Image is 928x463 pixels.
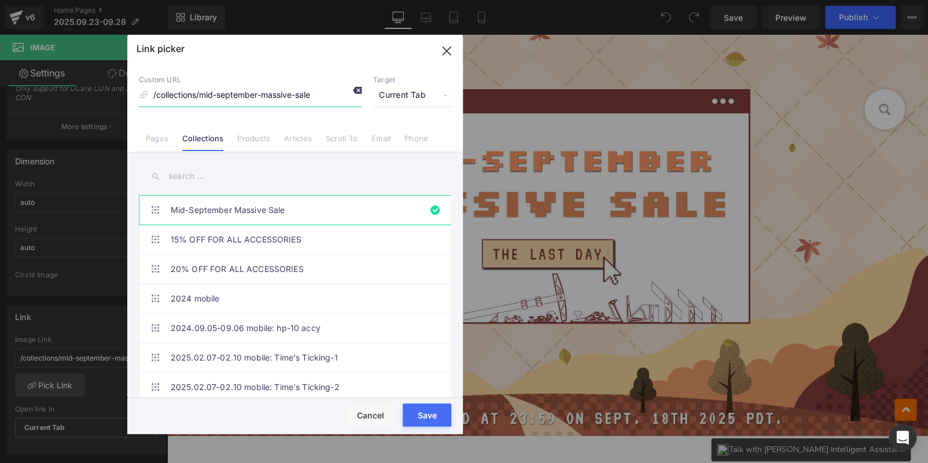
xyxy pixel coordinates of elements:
[139,163,451,189] input: search ...
[373,84,451,106] span: Current Tab
[347,403,393,427] button: Cancel
[171,225,425,254] a: 15% OFF FOR ALL ACCESSORIES
[371,134,391,151] a: Email
[171,255,425,284] a: 20% OFF FOR ALL ACCESSORIES
[171,314,425,343] a: 2024.09.05-09.06 mobile: hp-10 accy
[404,134,428,151] a: Phone
[284,134,312,151] a: Articles
[137,43,185,54] p: Link picker
[889,424,916,451] div: Open Intercom Messenger
[139,84,362,106] input: https://gempages.net
[171,373,425,402] a: 2025.02.07-02.10 mobile: Time's Ticking-2
[146,134,168,151] a: Pages
[544,403,743,427] a: Talk with [PERSON_NAME] Intelligent Assistant.
[373,75,451,84] p: Target
[171,196,425,225] a: Mid-September Massive Sale
[182,134,223,151] a: Collections
[326,134,358,151] a: Scroll To
[562,409,738,421] span: Talk with [PERSON_NAME] Intelligent Assistant.
[139,75,362,84] p: Custom URL
[237,134,270,151] a: Products
[403,403,451,427] button: Save
[550,409,561,421] img: client-btn.png
[171,343,425,372] a: 2025.02.07-02.10 mobile: Time's Ticking-1
[171,284,425,313] a: 2024 mobile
